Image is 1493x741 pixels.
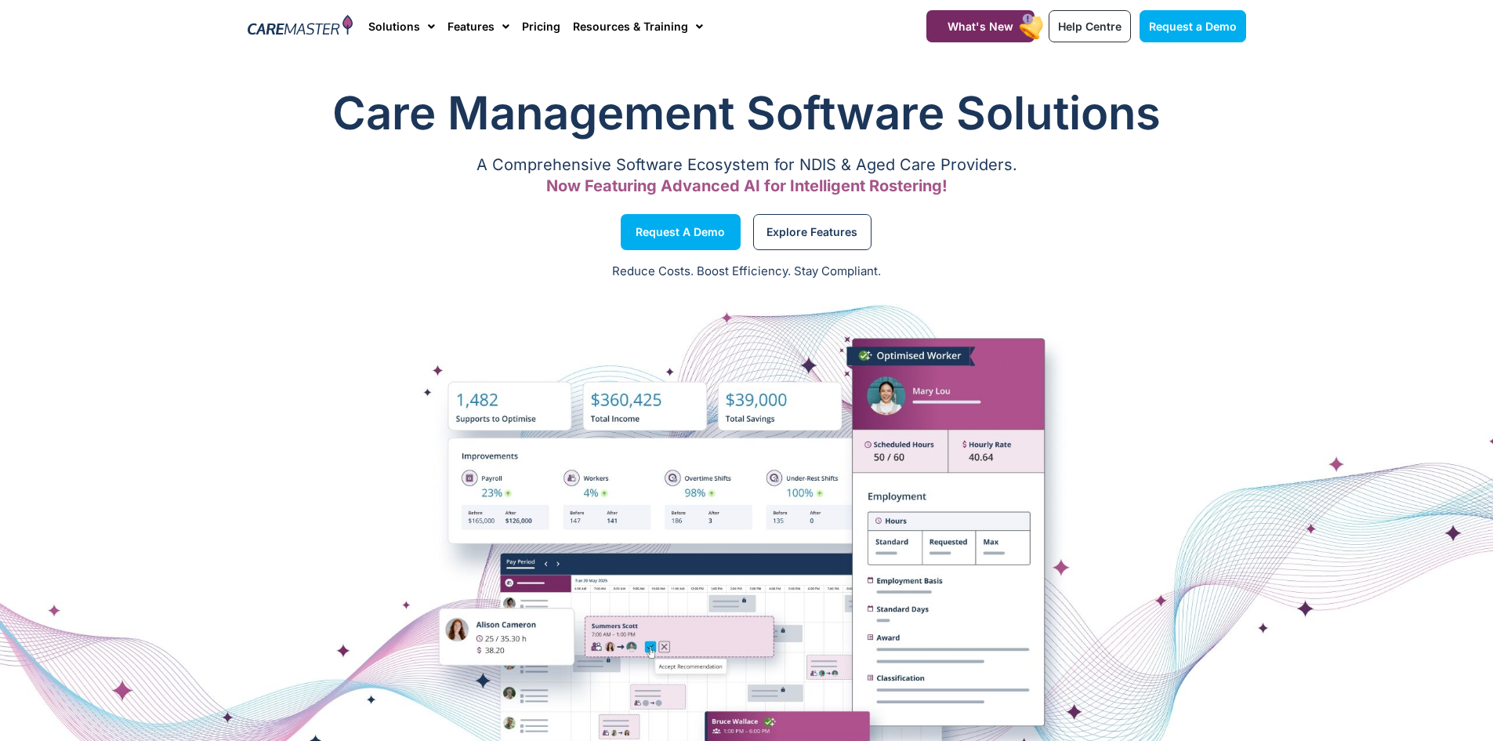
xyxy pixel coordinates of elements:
a: Request a Demo [1140,10,1246,42]
p: Reduce Costs. Boost Efficiency. Stay Compliant. [9,263,1484,281]
a: Request a Demo [621,214,741,250]
span: Request a Demo [636,228,725,236]
span: Explore Features [766,228,857,236]
span: Now Featuring Advanced AI for Intelligent Rostering! [546,176,948,195]
h1: Care Management Software Solutions [248,82,1246,144]
a: What's New [926,10,1035,42]
span: What's New [948,20,1013,33]
p: A Comprehensive Software Ecosystem for NDIS & Aged Care Providers. [248,160,1246,170]
span: Help Centre [1058,20,1122,33]
img: CareMaster Logo [248,15,353,38]
a: Explore Features [753,214,872,250]
span: Request a Demo [1149,20,1237,33]
a: Help Centre [1049,10,1131,42]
